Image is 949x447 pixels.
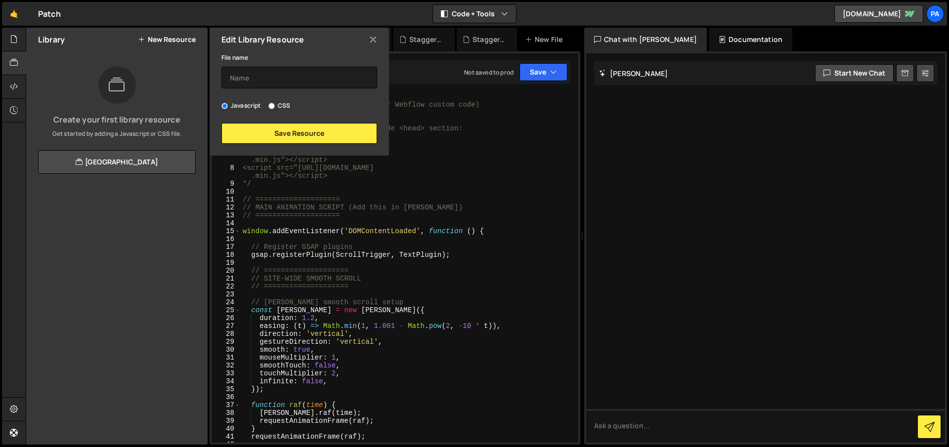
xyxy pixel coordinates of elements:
[212,211,241,219] div: 13
[212,290,241,298] div: 23
[525,35,566,44] div: New File
[212,298,241,306] div: 24
[212,259,241,267] div: 19
[221,53,248,63] label: File name
[212,385,241,393] div: 35
[212,219,241,227] div: 14
[212,401,241,409] div: 37
[212,346,241,354] div: 30
[212,164,241,180] div: 8
[212,314,241,322] div: 26
[584,28,707,51] div: Chat with [PERSON_NAME]
[815,64,894,82] button: Start new chat
[473,35,505,44] div: Staggering button.js
[212,283,241,290] div: 22
[926,5,944,23] a: Pa
[221,123,377,144] button: Save Resource
[38,150,196,174] a: [GEOGRAPHIC_DATA]
[38,34,65,45] h2: Library
[212,203,241,211] div: 12
[268,103,275,109] input: CSS
[34,129,200,138] p: Get started by adding a Javascript or CSS file.
[212,180,241,188] div: 9
[212,409,241,417] div: 38
[212,251,241,259] div: 18
[2,2,26,26] a: 🤙
[709,28,792,51] div: Documentation
[599,69,668,78] h2: [PERSON_NAME]
[221,34,304,45] h2: Edit Library Resource
[212,275,241,283] div: 21
[212,235,241,243] div: 16
[221,103,228,109] input: Javascript
[138,36,196,43] button: New Resource
[212,417,241,425] div: 39
[464,68,514,77] div: Not saved to prod
[212,196,241,203] div: 11
[212,227,241,235] div: 15
[212,243,241,251] div: 17
[212,393,241,401] div: 36
[221,101,261,111] label: Javascript
[212,377,241,385] div: 34
[212,369,241,377] div: 33
[212,188,241,196] div: 10
[38,8,61,20] div: Patch
[519,63,567,81] button: Save
[212,433,241,441] div: 41
[212,425,241,433] div: 40
[34,116,200,123] h3: Create your first library resource
[212,338,241,346] div: 29
[433,5,516,23] button: Code + Tools
[834,5,923,23] a: [DOMAIN_NAME]
[212,330,241,338] div: 28
[212,354,241,362] div: 31
[212,267,241,275] div: 20
[409,35,443,44] div: Staggering button.css
[212,306,241,314] div: 25
[212,362,241,369] div: 32
[268,101,290,111] label: CSS
[212,148,241,164] div: 7
[212,322,241,330] div: 27
[221,67,377,88] input: Name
